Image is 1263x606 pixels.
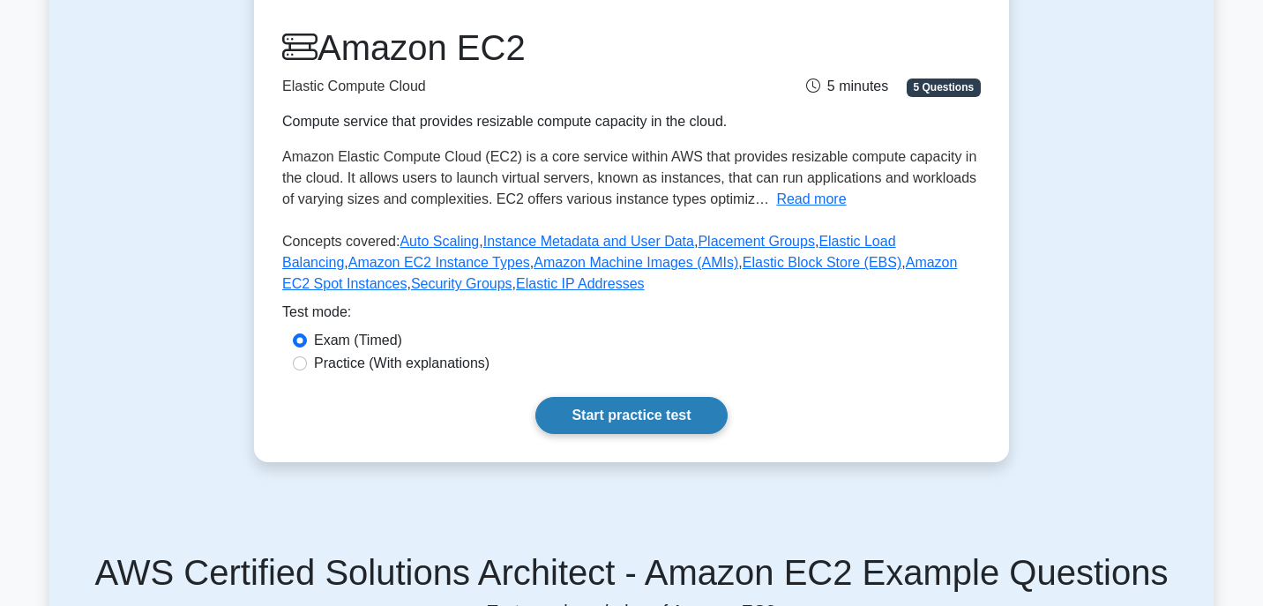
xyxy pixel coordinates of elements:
[907,79,981,96] span: 5 Questions
[282,111,741,132] div: Compute service that provides resizable compute capacity in the cloud.
[282,76,741,97] p: Elastic Compute Cloud
[743,255,902,270] a: Elastic Block Store (EBS)
[483,234,694,249] a: Instance Metadata and User Data
[71,551,1192,594] h5: AWS Certified Solutions Architect - Amazon EC2 Example Questions
[282,149,976,206] span: Amazon Elastic Compute Cloud (EC2) is a core service within AWS that provides resizable compute c...
[698,234,815,249] a: Placement Groups
[534,255,738,270] a: Amazon Machine Images (AMIs)
[314,330,402,351] label: Exam (Timed)
[282,26,741,69] h1: Amazon EC2
[411,276,512,291] a: Security Groups
[806,79,888,94] span: 5 minutes
[516,276,645,291] a: Elastic IP Addresses
[282,231,981,302] p: Concepts covered: , , , , , , , , ,
[400,234,479,249] a: Auto Scaling
[282,302,981,330] div: Test mode:
[776,189,846,210] button: Read more
[348,255,530,270] a: Amazon EC2 Instance Types
[535,397,727,434] a: Start practice test
[314,353,490,374] label: Practice (With explanations)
